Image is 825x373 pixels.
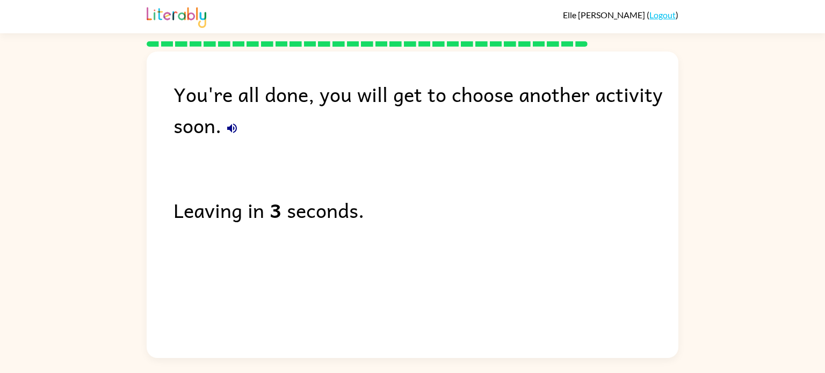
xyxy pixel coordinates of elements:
[649,10,676,20] a: Logout
[147,4,206,28] img: Literably
[270,194,281,225] b: 3
[563,10,678,20] div: ( )
[173,194,678,225] div: Leaving in seconds.
[563,10,647,20] span: Elle [PERSON_NAME]
[173,78,678,141] div: You're all done, you will get to choose another activity soon.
